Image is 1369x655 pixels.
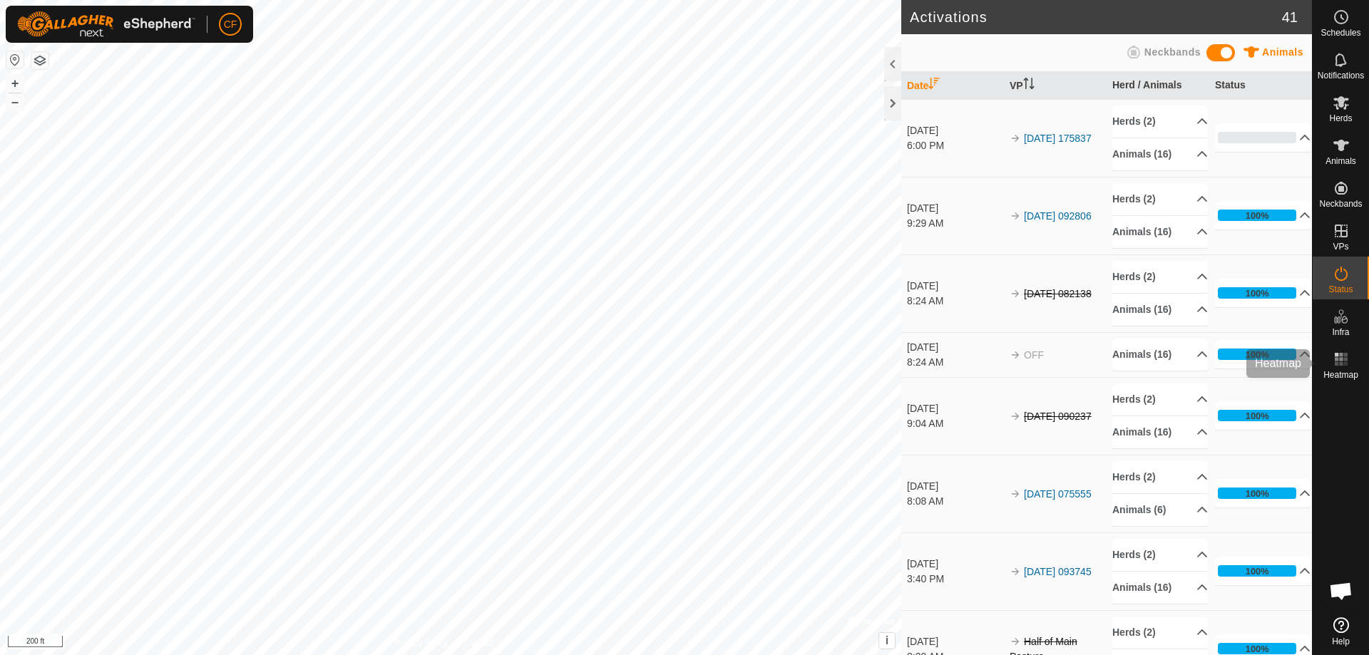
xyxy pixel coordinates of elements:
[1112,339,1208,371] p-accordion-header: Animals (16)
[1328,285,1353,294] span: Status
[1010,636,1021,647] img: arrow
[224,17,237,32] span: CF
[394,636,448,649] a: Privacy Policy
[907,201,1003,216] div: [DATE]
[1112,261,1208,293] p-accordion-header: Herds (2)
[1218,210,1296,221] div: 100%
[1112,494,1208,526] p-accordion-header: Animals (6)
[1024,488,1092,500] a: [DATE] 075555
[1215,557,1311,585] p-accordion-header: 100%
[1112,294,1208,326] p-accordion-header: Animals (16)
[1112,383,1208,416] p-accordion-header: Herds (2)
[1246,409,1269,423] div: 100%
[1024,133,1092,144] a: [DATE] 175837
[1215,201,1311,229] p-accordion-header: 100%
[907,123,1003,138] div: [DATE]
[1218,488,1296,499] div: 100%
[6,51,24,68] button: Reset Map
[6,75,24,92] button: +
[907,340,1003,355] div: [DATE]
[1333,242,1348,251] span: VPs
[1010,133,1021,144] img: arrow
[1246,287,1269,300] div: 100%
[907,479,1003,494] div: [DATE]
[907,557,1003,572] div: [DATE]
[31,52,48,69] button: Map Layers
[1112,572,1208,604] p-accordion-header: Animals (16)
[465,636,507,649] a: Contact Us
[1218,132,1296,143] div: 0%
[1320,569,1363,612] div: Open chat
[1329,114,1352,123] span: Herds
[907,216,1003,231] div: 9:29 AM
[1218,287,1296,299] div: 100%
[1144,46,1201,58] span: Neckbands
[1313,612,1369,651] a: Help
[1010,349,1021,361] img: arrow
[6,93,24,110] button: –
[1326,157,1356,165] span: Animals
[1262,46,1303,58] span: Animals
[1321,29,1360,37] span: Schedules
[1218,410,1296,421] div: 100%
[907,572,1003,587] div: 3:40 PM
[1023,80,1035,91] p-sorticon: Activate to sort
[1010,566,1021,577] img: arrow
[1246,209,1269,222] div: 100%
[907,416,1003,431] div: 9:04 AM
[1004,72,1107,100] th: VP
[1112,216,1208,248] p-accordion-header: Animals (16)
[1010,210,1021,222] img: arrow
[1318,71,1364,80] span: Notifications
[901,72,1004,100] th: Date
[1246,348,1269,361] div: 100%
[907,279,1003,294] div: [DATE]
[910,9,1282,26] h2: Activations
[907,138,1003,153] div: 6:00 PM
[1112,461,1208,493] p-accordion-header: Herds (2)
[1112,138,1208,170] p-accordion-header: Animals (16)
[1112,539,1208,571] p-accordion-header: Herds (2)
[1024,288,1092,299] s: [DATE] 082138
[1246,564,1269,578] div: 100%
[1024,411,1092,422] s: [DATE] 090237
[1332,328,1349,336] span: Infra
[1246,487,1269,500] div: 100%
[907,294,1003,309] div: 8:24 AM
[1323,371,1358,379] span: Heatmap
[1112,617,1208,649] p-accordion-header: Herds (2)
[907,634,1003,649] div: [DATE]
[1024,566,1092,577] a: [DATE] 093745
[1319,200,1362,208] span: Neckbands
[1215,123,1311,152] p-accordion-header: 0%
[1107,72,1209,100] th: Herd / Animals
[1215,401,1311,430] p-accordion-header: 100%
[1112,183,1208,215] p-accordion-header: Herds (2)
[1215,479,1311,507] p-accordion-header: 100%
[1218,643,1296,654] div: 100%
[1112,416,1208,448] p-accordion-header: Animals (16)
[1332,637,1350,646] span: Help
[886,634,888,646] span: i
[1112,105,1208,138] p-accordion-header: Herds (2)
[1024,349,1044,361] span: OFF
[1010,411,1021,422] img: arrow
[1215,279,1311,307] p-accordion-header: 100%
[1218,349,1296,360] div: 100%
[928,80,940,91] p-sorticon: Activate to sort
[1215,340,1311,368] p-accordion-header: 100%
[879,633,895,649] button: i
[907,355,1003,370] div: 8:24 AM
[907,494,1003,509] div: 8:08 AM
[1010,288,1021,299] img: arrow
[1010,488,1021,500] img: arrow
[907,401,1003,416] div: [DATE]
[1218,565,1296,577] div: 100%
[17,11,195,37] img: Gallagher Logo
[1024,210,1092,222] a: [DATE] 092806
[1209,72,1312,100] th: Status
[1282,6,1298,28] span: 41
